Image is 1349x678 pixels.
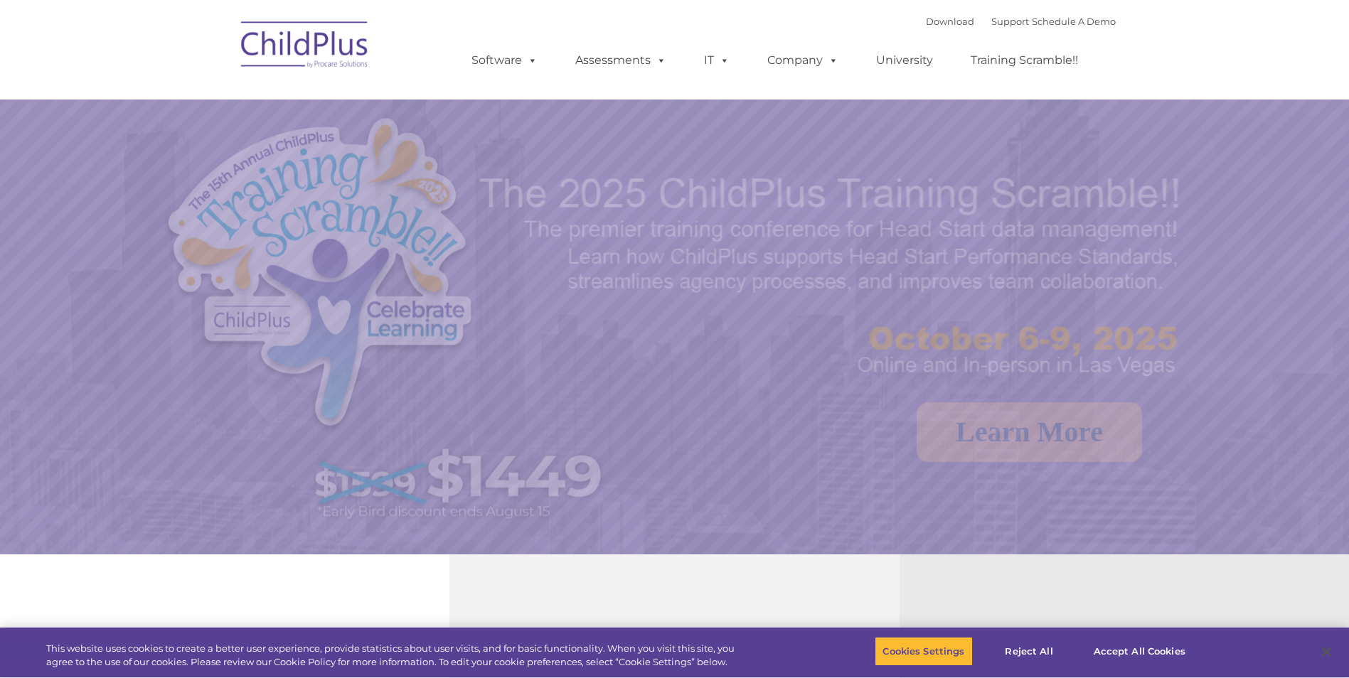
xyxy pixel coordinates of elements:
[991,16,1029,27] a: Support
[1311,636,1342,667] button: Close
[234,11,376,82] img: ChildPlus by Procare Solutions
[1086,637,1193,667] button: Accept All Cookies
[875,637,972,667] button: Cookies Settings
[753,46,853,75] a: Company
[917,402,1142,462] a: Learn More
[46,642,742,669] div: This website uses cookies to create a better user experience, provide statistics about user visit...
[561,46,681,75] a: Assessments
[457,46,552,75] a: Software
[1032,16,1116,27] a: Schedule A Demo
[926,16,974,27] a: Download
[985,637,1074,667] button: Reject All
[862,46,947,75] a: University
[690,46,744,75] a: IT
[956,46,1092,75] a: Training Scramble!!
[926,16,1116,27] font: |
